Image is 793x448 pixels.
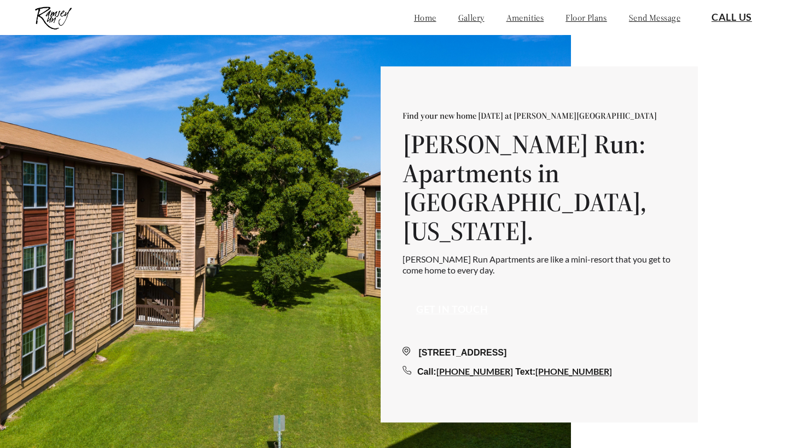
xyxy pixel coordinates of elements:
a: [PHONE_NUMBER] [436,366,513,377]
span: Text: [515,368,535,377]
h1: [PERSON_NAME] Run: Apartments in [GEOGRAPHIC_DATA], [US_STATE]. [403,130,676,246]
a: gallery [458,12,485,23]
a: floor plans [565,12,607,23]
img: ramsey_run_logo.jpg [27,3,79,32]
a: Call Us [712,11,752,24]
button: Call Us [698,5,766,30]
a: Get in touch [416,304,488,316]
a: amenities [506,12,544,23]
a: [PHONE_NUMBER] [535,366,612,377]
div: [STREET_ADDRESS] [403,347,676,360]
span: Call: [417,368,436,377]
p: [PERSON_NAME] Run Apartments are like a mini-resort that you get to come home to every day. [403,254,676,275]
a: home [414,12,436,23]
button: Get in touch [403,297,502,322]
a: send message [629,12,680,23]
p: Find your new home [DATE] at [PERSON_NAME][GEOGRAPHIC_DATA] [403,110,676,121]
